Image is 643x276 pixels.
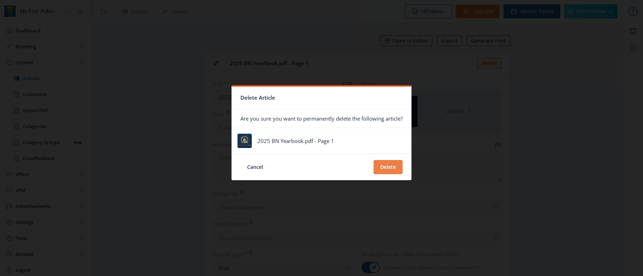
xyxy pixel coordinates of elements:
span: Delete Article [240,92,275,103]
button: Delete [374,160,403,174]
div: Are you sure you want to permanently delete the following article? [232,109,411,128]
button: Cancel [240,160,270,174]
div: 2025 BN Yearbook.pdf - Page 1 [257,137,334,144]
img: pg-1.jpg [238,134,252,148]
